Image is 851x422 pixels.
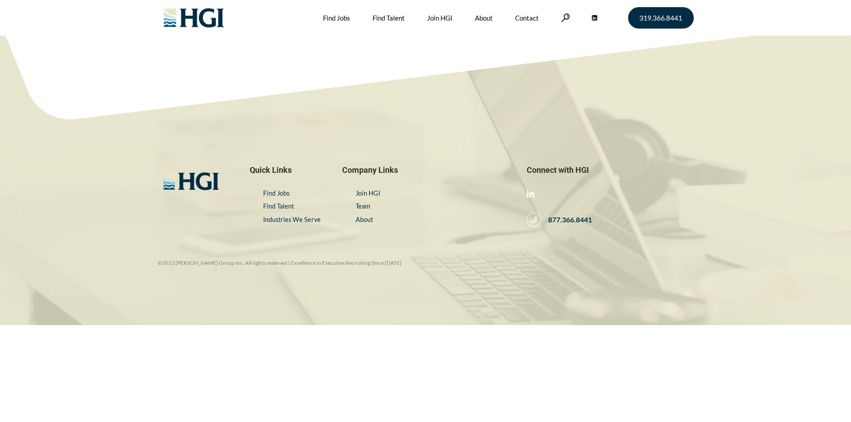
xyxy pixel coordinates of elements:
[263,216,321,223] a: Industries We Serve
[356,202,370,210] a: Team
[158,259,402,266] small: ©2022 [PERSON_NAME] Group Inc. All rights reserved | Excellence in Executive Recruiting Since [DATE]
[342,165,509,175] span: Company Links
[263,202,294,210] a: Find Talent
[527,213,592,227] a: 877.366.8441
[527,165,693,175] span: Connect with HGI
[561,13,570,22] a: Search
[541,215,592,225] span: 877.366.8441
[263,189,289,197] a: Find Jobs
[356,189,380,197] a: Join HGI
[628,7,694,29] a: 319.366.8441
[639,14,682,21] span: 319.366.8441
[250,165,324,175] span: Quick Links
[356,216,373,223] a: About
